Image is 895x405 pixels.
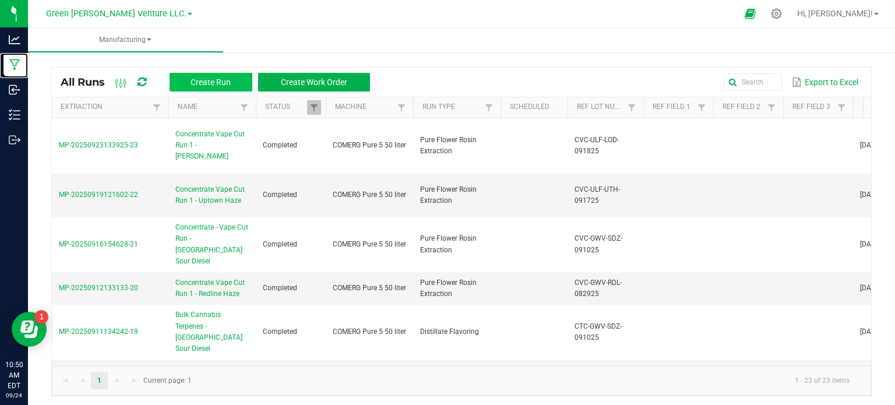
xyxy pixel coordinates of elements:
[723,103,764,112] a: Ref Field 2Sortable
[333,240,406,248] span: COMERG Pure 5 50 liter
[420,234,477,253] span: Pure Flower Rosin Extraction
[307,100,321,115] a: Filter
[335,103,394,112] a: MachineSortable
[333,284,406,292] span: COMERG Pure 5 50 liter
[263,327,297,336] span: Completed
[199,371,859,390] kendo-pager-info: 1 - 23 of 23 items
[281,78,347,87] span: Create Work Order
[510,103,563,112] a: ScheduledSortable
[724,73,782,91] input: Search
[422,103,481,112] a: Run TypeSortable
[265,103,306,112] a: StatusSortable
[9,84,20,96] inline-svg: Inbound
[59,141,138,149] span: MP-20250923133925-23
[695,100,709,115] a: Filter
[59,327,138,336] span: MP-20250911134242-19
[59,240,138,248] span: MP-20250916154628-21
[170,73,252,91] button: Create Run
[46,9,186,19] span: Green [PERSON_NAME] Venture LLC.
[482,100,496,115] a: Filter
[12,312,47,347] iframe: Resource center
[150,100,164,115] a: Filter
[191,78,231,87] span: Create Run
[175,309,249,354] span: Bulk Cannabis Terpenes - [GEOGRAPHIC_DATA] Sour Diesel
[797,9,873,18] span: Hi, [PERSON_NAME]!
[577,103,624,112] a: Ref Lot NumberSortable
[9,134,20,146] inline-svg: Outbound
[625,100,639,115] a: Filter
[420,136,477,155] span: Pure Flower Rosin Extraction
[175,184,249,206] span: Concentrate Vape Cut Run 1 - Uptown Haze
[420,185,477,205] span: Pure Flower Rosin Extraction
[333,191,406,199] span: COMERG Pure 5 50 liter
[394,100,408,115] a: Filter
[792,103,834,112] a: Ref Field 3Sortable
[91,372,108,389] a: Page 1
[575,234,622,253] span: CVC-GWV-SDZ-091025
[175,277,249,300] span: Concentrate Vape Cut Run 1 - Redline Haze
[764,100,778,115] a: Filter
[61,72,379,92] div: All Runs
[575,136,619,155] span: CVC-ULF-LOD-091825
[28,35,223,45] span: Manufacturing
[769,8,784,19] div: Manage settings
[333,327,406,336] span: COMERG Pure 5 50 liter
[59,284,138,292] span: MP-20250912133133-20
[9,109,20,121] inline-svg: Inventory
[5,360,23,391] p: 10:50 AM EDT
[834,100,848,115] a: Filter
[333,141,406,149] span: COMERG Pure 5 50 liter
[61,103,149,112] a: ExtractionSortable
[737,2,763,25] span: Open Ecommerce Menu
[575,322,622,341] span: CTC-GWV-SDZ-091025
[653,103,694,112] a: Ref Field 1Sortable
[575,185,620,205] span: CVC-ULF-UTH-091725
[175,222,249,267] span: Concentrate - Vape Cut Run - [GEOGRAPHIC_DATA] Sour Diesel
[263,141,297,149] span: Completed
[420,327,479,336] span: Distillate Flavoring
[9,59,20,71] inline-svg: Manufacturing
[237,100,251,115] a: Filter
[28,28,223,52] a: Manufacturing
[175,129,249,163] span: Concentrate Vape Cut Run 1 - [PERSON_NAME]
[9,34,20,45] inline-svg: Analytics
[789,72,861,92] button: Export to Excel
[258,73,370,91] button: Create Work Order
[263,191,297,199] span: Completed
[34,310,48,324] iframe: Resource center unread badge
[575,279,622,298] span: CVC-GWV-RDL-082925
[178,103,237,112] a: NameSortable
[5,391,23,400] p: 09/24
[420,279,477,298] span: Pure Flower Rosin Extraction
[59,191,138,199] span: MP-20250919121602-22
[52,366,871,396] kendo-pager: Current page: 1
[263,284,297,292] span: Completed
[263,240,297,248] span: Completed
